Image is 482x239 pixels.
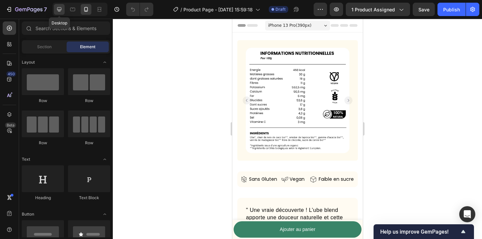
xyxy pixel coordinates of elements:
[346,3,410,16] button: 1 product assigned
[22,21,110,35] input: Search Sections & Elements
[232,19,363,239] iframe: Design area
[22,211,34,217] span: Button
[6,71,16,77] div: 450
[99,57,110,68] span: Toggle open
[37,44,52,50] span: Section
[418,7,429,12] span: Save
[99,154,110,165] span: Toggle open
[80,44,95,50] span: Element
[22,156,30,162] span: Text
[68,140,110,146] div: Row
[22,59,35,65] span: Layout
[68,98,110,104] div: Row
[3,3,50,16] button: 7
[68,195,110,201] div: Text Block
[413,3,435,16] button: Save
[183,6,253,13] span: Product Page - [DATE] 15:59:18
[22,98,64,104] div: Row
[380,228,467,236] button: Show survey - Help us improve GemPages!
[5,123,16,128] div: Beta
[437,3,466,16] button: Publish
[380,229,459,235] span: Help us improve GemPages!
[443,6,460,13] div: Publish
[22,195,64,201] div: Heading
[99,209,110,220] span: Toggle open
[14,188,110,238] span: " Une vraie découverte ! L’ube blend apporte une douceur naturelle et cette jolie couleur violett...
[44,5,47,13] p: 7
[459,206,475,222] div: Open Intercom Messenger
[180,6,182,13] span: /
[275,6,286,12] span: Draft
[351,6,395,13] span: 1 product assigned
[22,140,64,146] div: Row
[126,3,153,16] div: Undo/Redo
